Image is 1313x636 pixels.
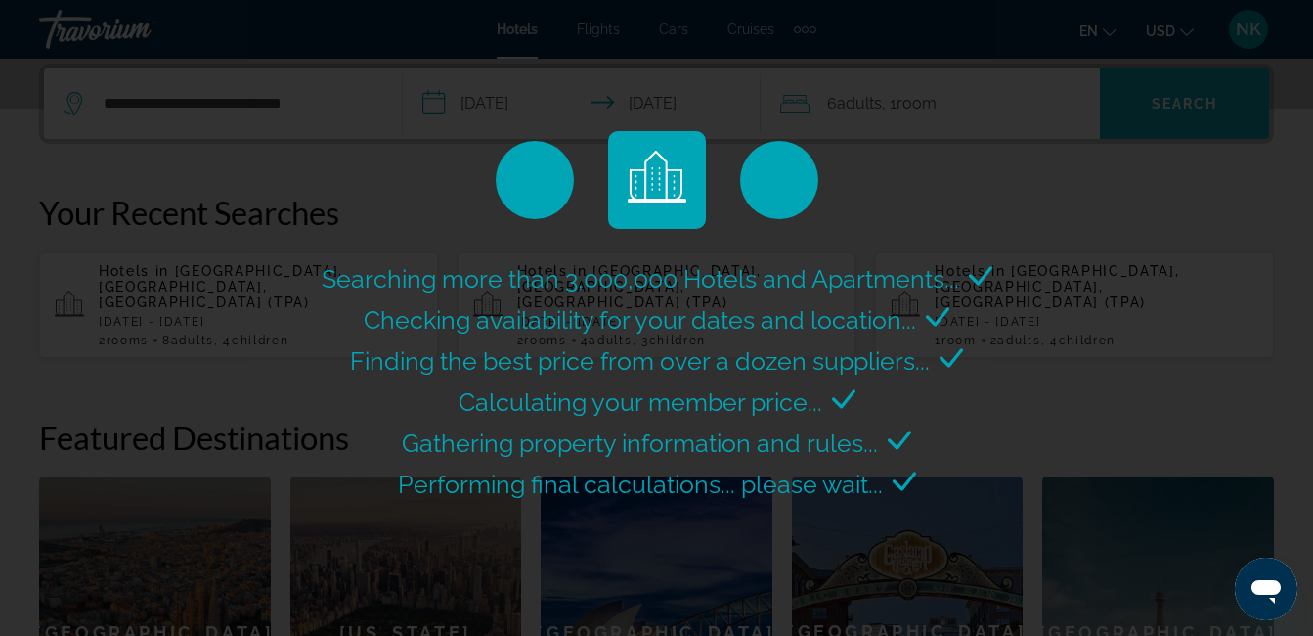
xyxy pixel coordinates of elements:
span: Gathering property information and rules... [402,429,878,458]
span: Performing final calculations... please wait... [398,470,883,499]
span: Searching more than 3,000,000 Hotels and Apartments... [322,264,959,294]
span: Finding the best price from over a dozen suppliers... [350,346,930,376]
span: Checking availability for your dates and location... [364,305,916,335]
iframe: Button to launch messaging window [1235,558,1297,620]
span: Calculating your member price... [459,387,822,417]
